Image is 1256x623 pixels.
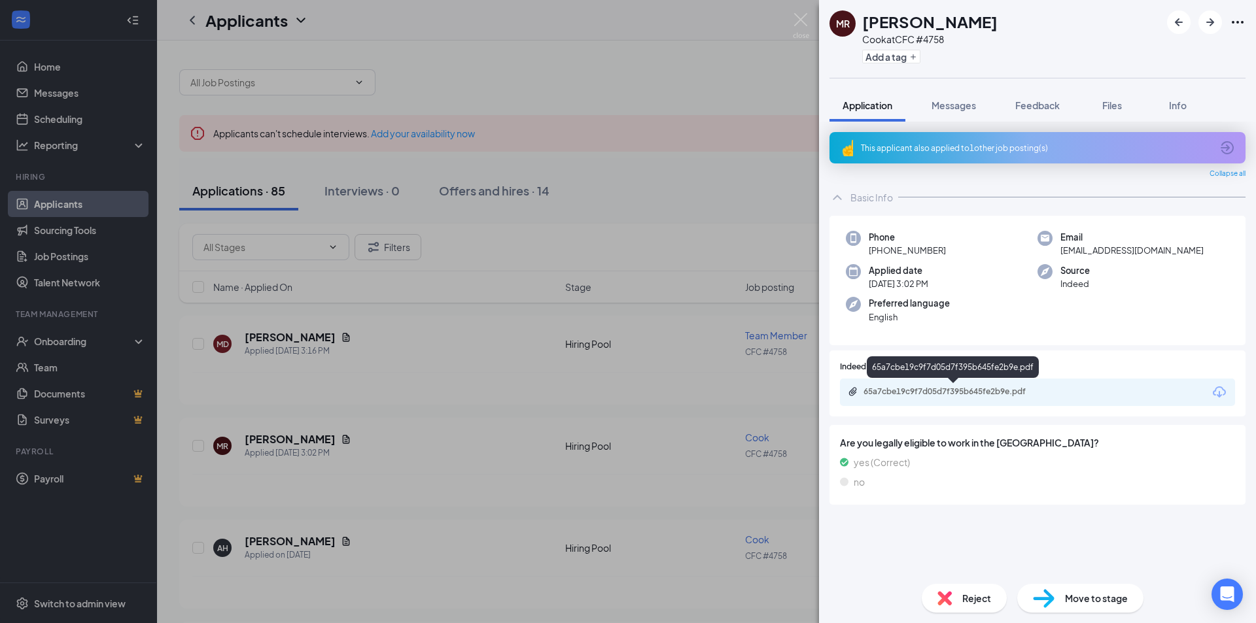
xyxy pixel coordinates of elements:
[1060,244,1204,257] span: [EMAIL_ADDRESS][DOMAIN_NAME]
[836,17,850,30] div: MR
[869,264,928,277] span: Applied date
[863,386,1047,397] div: 65a7cbe19c9f7d05d7f395b645fe2b9e.pdf
[1230,14,1246,30] svg: Ellipses
[848,386,858,397] svg: Paperclip
[962,591,991,605] span: Reject
[1167,10,1191,34] button: ArrowLeftNew
[1212,384,1227,400] svg: Download
[862,33,998,46] div: Cook at CFC #4758
[861,143,1212,154] div: This applicant also applied to 1 other job posting(s)
[909,53,917,61] svg: Plus
[869,244,946,257] span: [PHONE_NUMBER]
[1171,14,1187,30] svg: ArrowLeftNew
[829,190,845,205] svg: ChevronUp
[862,10,998,33] h1: [PERSON_NAME]
[869,297,950,310] span: Preferred language
[850,191,893,204] div: Basic Info
[854,455,910,469] span: yes (Correct)
[840,435,1235,450] span: Are you legally eligible to work in the [GEOGRAPHIC_DATA]?
[1060,277,1090,290] span: Indeed
[869,277,928,290] span: [DATE] 3:02 PM
[869,231,946,244] span: Phone
[840,361,898,373] span: Indeed Resume
[1212,579,1243,610] div: Open Intercom Messenger
[1219,140,1235,156] svg: ArrowCircle
[1210,169,1246,179] span: Collapse all
[862,50,920,63] button: PlusAdd a tag
[854,475,865,489] span: no
[867,356,1039,378] div: 65a7cbe19c9f7d05d7f395b645fe2b9e.pdf
[843,99,892,111] span: Application
[1198,10,1222,34] button: ArrowRight
[1060,264,1090,277] span: Source
[1102,99,1122,111] span: Files
[1060,231,1204,244] span: Email
[1065,591,1128,605] span: Move to stage
[1202,14,1218,30] svg: ArrowRight
[932,99,976,111] span: Messages
[869,311,950,324] span: English
[848,386,1060,399] a: Paperclip65a7cbe19c9f7d05d7f395b645fe2b9e.pdf
[1169,99,1187,111] span: Info
[1015,99,1060,111] span: Feedback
